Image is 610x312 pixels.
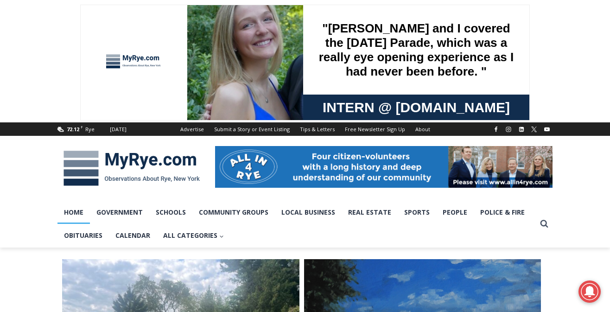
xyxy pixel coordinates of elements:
a: Local Business [275,201,342,224]
a: Real Estate [342,201,398,224]
a: Intern @ [DOMAIN_NAME] [223,90,449,115]
div: "the precise, almost orchestrated movements of cutting and assembling sushi and [PERSON_NAME] mak... [95,58,136,111]
a: Tips & Letters [295,122,340,136]
span: F [81,124,83,129]
a: Facebook [490,124,502,135]
a: Open Tues. - Sun. [PHONE_NUMBER] [0,93,93,115]
span: Intern @ [DOMAIN_NAME] [242,92,430,113]
a: Home [57,201,90,224]
button: Child menu of All Categories [157,224,230,247]
a: Community Groups [192,201,275,224]
a: X [528,124,540,135]
a: Calendar [109,224,157,247]
a: Police & Fire [474,201,531,224]
a: Linkedin [516,124,527,135]
div: [DATE] [110,125,127,134]
a: Instagram [503,124,514,135]
a: Free Newsletter Sign Up [340,122,410,136]
div: "[PERSON_NAME] and I covered the [DATE] Parade, which was a really eye opening experience as I ha... [234,0,438,90]
img: All in for Rye [215,146,553,188]
nav: Primary Navigation [57,201,536,248]
a: Obituaries [57,224,109,247]
a: About [410,122,435,136]
a: Advertise [175,122,209,136]
img: MyRye.com [57,144,206,192]
div: Rye [85,125,95,134]
a: Sports [398,201,436,224]
button: View Search Form [536,216,553,232]
span: 72.12 [67,126,79,133]
a: Submit a Story or Event Listing [209,122,295,136]
nav: Secondary Navigation [175,122,435,136]
a: People [436,201,474,224]
a: Schools [149,201,192,224]
a: Government [90,201,149,224]
span: Open Tues. - Sun. [PHONE_NUMBER] [3,96,91,131]
a: YouTube [541,124,553,135]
